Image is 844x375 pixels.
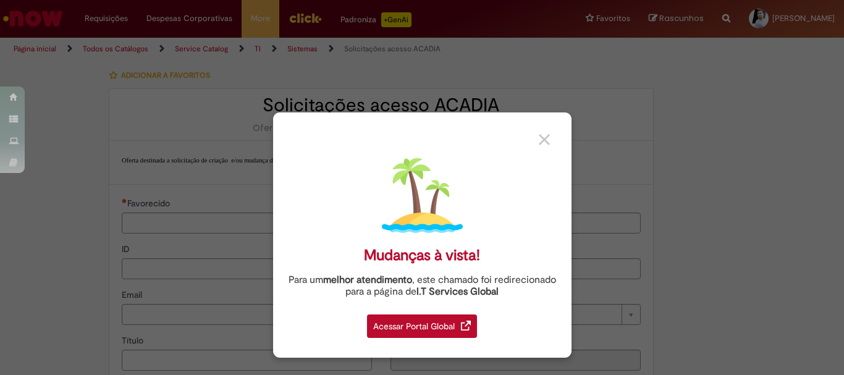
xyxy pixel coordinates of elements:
a: Acessar Portal Global [367,308,477,338]
img: redirect_link.png [461,321,471,331]
img: island.png [382,155,463,236]
div: Para um , este chamado foi redirecionado para a página de [282,274,562,298]
strong: melhor atendimento [323,274,412,286]
img: close_button_grey.png [539,134,550,145]
div: Acessar Portal Global [367,314,477,338]
div: Mudanças à vista! [364,246,480,264]
a: I.T Services Global [416,279,499,298]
